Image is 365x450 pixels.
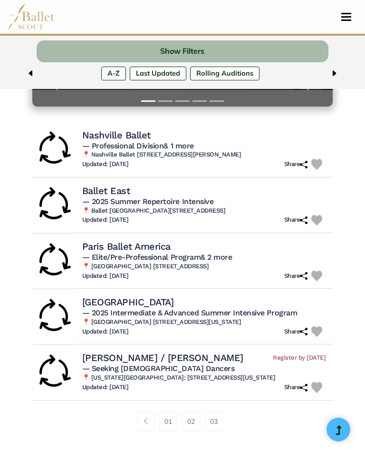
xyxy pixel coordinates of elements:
span: — Elite/Pre-Professional Program [82,253,232,262]
nav: Page navigation example [137,412,228,431]
span: — Professional Division [82,141,194,150]
h6: 📍 [GEOGRAPHIC_DATA] [STREET_ADDRESS] [82,263,326,271]
h4: Nashville Ballet [82,129,151,141]
a: & 1 more [163,141,193,150]
img: Rolling Audition [35,186,73,224]
h6: Updated: [DATE] [82,160,129,168]
span: — 2025 Summer Repertoire Intensive [82,197,214,206]
button: Slide 5 [210,96,224,107]
h6: 📍 Ballet [GEOGRAPHIC_DATA][STREET_ADDRESS] [82,207,326,215]
button: Slide 3 [175,96,190,107]
h6: 📍 [US_STATE][GEOGRAPHIC_DATA]: [STREET_ADDRESS][US_STATE] [82,374,326,382]
h6: Updated: [DATE] [82,272,129,280]
h4: [GEOGRAPHIC_DATA] [82,296,174,308]
h6: Share [284,272,308,280]
label: Last Updated [130,67,186,80]
h6: Updated: [DATE] [82,216,129,224]
img: Rolling Audition [35,353,73,391]
h6: Updated: [DATE] [82,383,129,391]
span: — Seeking [DEMOGRAPHIC_DATA] Dancers [82,364,235,373]
label: A-Z [101,67,126,80]
span: — 2025 Intermediate & Advanced Summer Intensive Program [82,308,298,317]
a: 01 [159,412,177,431]
h6: 📍 [GEOGRAPHIC_DATA] [STREET_ADDRESS][US_STATE] [82,318,326,326]
h6: Share [284,328,308,336]
h6: Share [284,160,308,168]
img: Rolling Audition [35,242,73,280]
h6: Share [284,216,308,224]
h6: Share [284,383,308,391]
h6: 📍 Nashville Ballet [STREET_ADDRESS][PERSON_NAME] [82,151,326,159]
a: 02 [182,412,200,431]
img: Rolling Audition [35,298,73,336]
button: Slide 4 [192,96,207,107]
button: Slide 2 [158,96,173,107]
button: Show Filters [37,40,328,63]
h6: Updated: [DATE] [82,328,129,336]
h4: Paris Ballet America [82,240,171,253]
button: Toggle navigation [335,12,357,21]
h4: Ballet East [82,185,130,197]
h4: [PERSON_NAME] / [PERSON_NAME] [82,352,243,364]
label: Rolling Auditions [190,67,259,80]
span: Register by [DATE] [273,354,326,362]
img: Rolling Audition [35,130,73,168]
a: 03 [205,412,223,431]
a: & 2 more [201,253,232,262]
button: Slide 1 [141,96,155,107]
